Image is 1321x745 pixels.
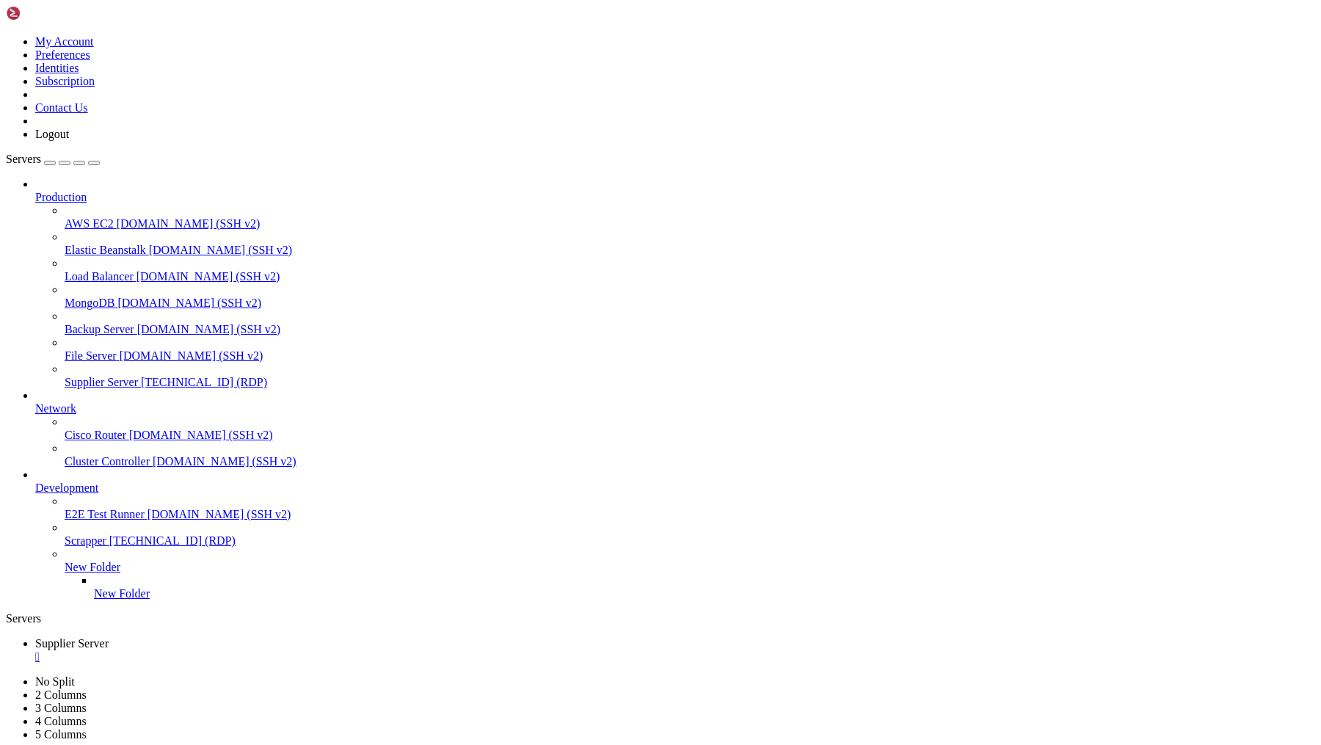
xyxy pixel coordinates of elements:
[35,402,76,415] span: Network
[129,429,273,441] span: [DOMAIN_NAME] (SSH v2)
[65,270,134,283] span: Load Balancer
[35,101,88,114] a: Contact Us
[137,270,280,283] span: [DOMAIN_NAME] (SSH v2)
[65,508,1315,521] a: E2E Test Runner [DOMAIN_NAME] (SSH v2)
[6,153,100,165] a: Servers
[65,561,120,573] span: New Folder
[65,336,1315,363] li: File Server [DOMAIN_NAME] (SSH v2)
[149,244,293,256] span: [DOMAIN_NAME] (SSH v2)
[65,257,1315,283] li: Load Balancer [DOMAIN_NAME] (SSH v2)
[35,728,87,741] a: 5 Columns
[65,270,1315,283] a: Load Balancer [DOMAIN_NAME] (SSH v2)
[35,481,98,494] span: Development
[65,349,117,362] span: File Server
[65,534,106,547] span: Scrapper
[35,191,87,203] span: Production
[65,429,1315,442] a: Cisco Router [DOMAIN_NAME] (SSH v2)
[153,455,296,468] span: [DOMAIN_NAME] (SSH v2)
[35,675,75,688] a: No Split
[35,389,1315,468] li: Network
[94,587,1315,600] a: New Folder
[94,587,150,600] span: New Folder
[65,323,134,335] span: Backup Server
[35,650,1315,664] a: 
[109,534,236,547] span: [TECHNICAL_ID] (RDP)
[35,62,79,74] a: Identities
[35,702,87,714] a: 3 Columns
[35,688,87,701] a: 2 Columns
[65,376,138,388] span: Supplier Server
[65,349,1315,363] a: File Server [DOMAIN_NAME] (SSH v2)
[6,612,1315,625] div: Servers
[35,637,1315,664] a: Supplier Server
[35,468,1315,600] li: Development
[35,48,90,61] a: Preferences
[35,178,1315,389] li: Production
[6,6,90,21] img: Shellngn
[65,561,1315,574] a: New Folder
[65,442,1315,468] li: Cluster Controller [DOMAIN_NAME] (SSH v2)
[65,508,145,520] span: E2E Test Runner
[35,75,95,87] a: Subscription
[35,481,1315,495] a: Development
[65,230,1315,257] li: Elastic Beanstalk [DOMAIN_NAME] (SSH v2)
[65,297,1315,310] a: MongoDB [DOMAIN_NAME] (SSH v2)
[148,508,291,520] span: [DOMAIN_NAME] (SSH v2)
[65,217,114,230] span: AWS EC2
[65,495,1315,521] li: E2E Test Runner [DOMAIN_NAME] (SSH v2)
[65,548,1315,600] li: New Folder
[65,244,1315,257] a: Elastic Beanstalk [DOMAIN_NAME] (SSH v2)
[94,574,1315,600] li: New Folder
[65,521,1315,548] li: Scrapper [TECHNICAL_ID] (RDP)
[65,323,1315,336] a: Backup Server [DOMAIN_NAME] (SSH v2)
[141,376,267,388] span: [TECHNICAL_ID] (RDP)
[65,310,1315,336] li: Backup Server [DOMAIN_NAME] (SSH v2)
[65,376,1315,389] a: Supplier Server [TECHNICAL_ID] (RDP)
[65,455,1315,468] a: Cluster Controller [DOMAIN_NAME] (SSH v2)
[65,283,1315,310] li: MongoDB [DOMAIN_NAME] (SSH v2)
[35,715,87,727] a: 4 Columns
[120,349,263,362] span: [DOMAIN_NAME] (SSH v2)
[65,534,1315,548] a: Scrapper [TECHNICAL_ID] (RDP)
[117,217,261,230] span: [DOMAIN_NAME] (SSH v2)
[65,363,1315,389] li: Supplier Server [TECHNICAL_ID] (RDP)
[65,429,126,441] span: Cisco Router
[65,204,1315,230] li: AWS EC2 [DOMAIN_NAME] (SSH v2)
[65,455,150,468] span: Cluster Controller
[35,128,69,140] a: Logout
[65,415,1315,442] li: Cisco Router [DOMAIN_NAME] (SSH v2)
[35,402,1315,415] a: Network
[117,297,261,309] span: [DOMAIN_NAME] (SSH v2)
[6,153,41,165] span: Servers
[65,244,146,256] span: Elastic Beanstalk
[35,35,94,48] a: My Account
[65,297,114,309] span: MongoDB
[65,217,1315,230] a: AWS EC2 [DOMAIN_NAME] (SSH v2)
[35,637,109,650] span: Supplier Server
[137,323,281,335] span: [DOMAIN_NAME] (SSH v2)
[35,191,1315,204] a: Production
